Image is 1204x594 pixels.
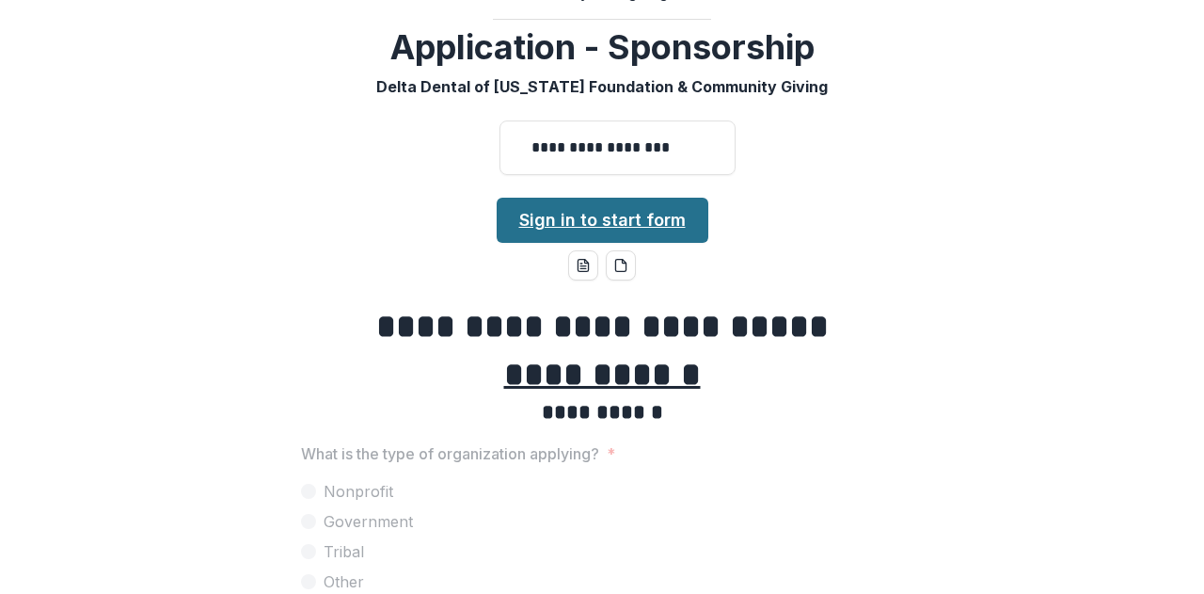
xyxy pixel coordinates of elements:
h2: Application - Sponsorship [390,27,815,68]
span: Tribal [324,540,364,563]
span: Other [324,570,364,593]
button: pdf-download [606,250,636,281]
span: Nonprofit [324,480,393,503]
p: Delta Dental of [US_STATE] Foundation & Community Giving [376,75,828,98]
button: word-download [568,250,598,281]
a: Sign in to start form [497,198,708,243]
span: Government [324,510,413,533]
p: What is the type of organization applying? [301,442,599,465]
